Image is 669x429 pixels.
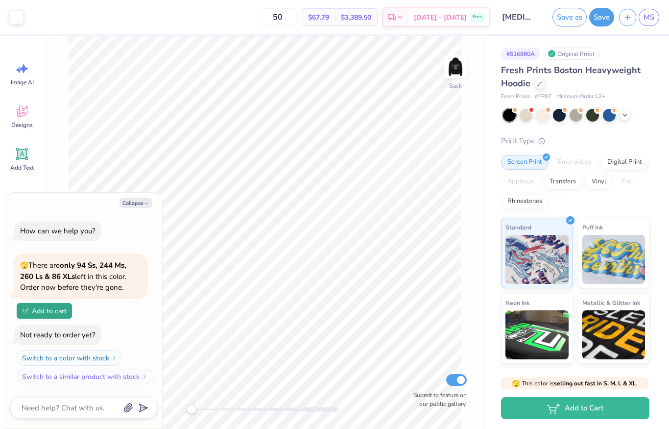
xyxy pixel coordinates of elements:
[554,379,636,387] strong: selling out fast in S, M, L & XL
[505,298,529,308] span: Neon Ink
[585,175,613,189] div: Vinyl
[501,397,649,419] button: Add to Cart
[501,48,540,60] div: # 516880A
[111,355,117,361] img: Switch to a color with stock
[501,64,641,89] span: Fresh Prints Boston Heavyweight Hoodie
[17,350,122,366] button: Switch to a color with stock
[11,78,34,86] span: Image AI
[505,310,569,359] img: Neon Ink
[601,155,648,170] div: Digital Print
[341,12,371,23] span: $3,389.50
[543,175,582,189] div: Transfers
[259,8,297,26] input: – –
[10,164,34,172] span: Add Text
[545,48,600,60] div: Original Proof
[11,121,33,129] span: Designs
[473,14,482,21] span: Free
[501,175,540,189] div: Applique
[644,12,654,23] span: MS
[512,379,638,388] span: This color is .
[446,57,465,76] img: Back
[616,175,639,189] div: Foil
[501,135,649,147] div: Print Type
[582,222,603,232] span: Puff Ink
[582,235,645,284] img: Puff Ink
[501,194,549,209] div: Rhinestones
[142,374,147,379] img: Switch to a similar product with stock
[582,298,640,308] span: Metallic & Glitter Ink
[17,303,72,319] button: Add to cart
[22,308,29,314] img: Add to cart
[501,93,530,101] span: Fresh Prints
[414,12,467,23] span: [DATE] - [DATE]
[495,7,543,27] input: Untitled Design
[20,260,126,292] span: There are left in this color. Order now before they're gone.
[551,155,598,170] div: Embroidery
[582,310,645,359] img: Metallic & Glitter Ink
[589,8,614,26] button: Save
[639,9,659,26] a: MS
[535,93,551,101] span: # FP87
[20,330,96,340] div: Not ready to order yet?
[20,226,96,236] div: How can we help you?
[512,379,520,388] span: 🫣
[449,81,462,90] div: Back
[408,391,467,408] label: Submit to feature on our public gallery.
[505,235,569,284] img: Standard
[501,155,549,170] div: Screen Print
[308,12,329,23] span: $67.79
[552,8,587,26] button: Save as
[556,93,605,101] span: Minimum Order: 12 +
[119,198,152,208] button: Collapse
[20,260,126,281] strong: only 94 Ss, 244 Ms, 260 Ls & 86 XLs
[505,222,531,232] span: Standard
[20,261,28,270] span: 🫣
[17,369,153,384] button: Switch to a similar product with stock
[187,404,196,414] div: Accessibility label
